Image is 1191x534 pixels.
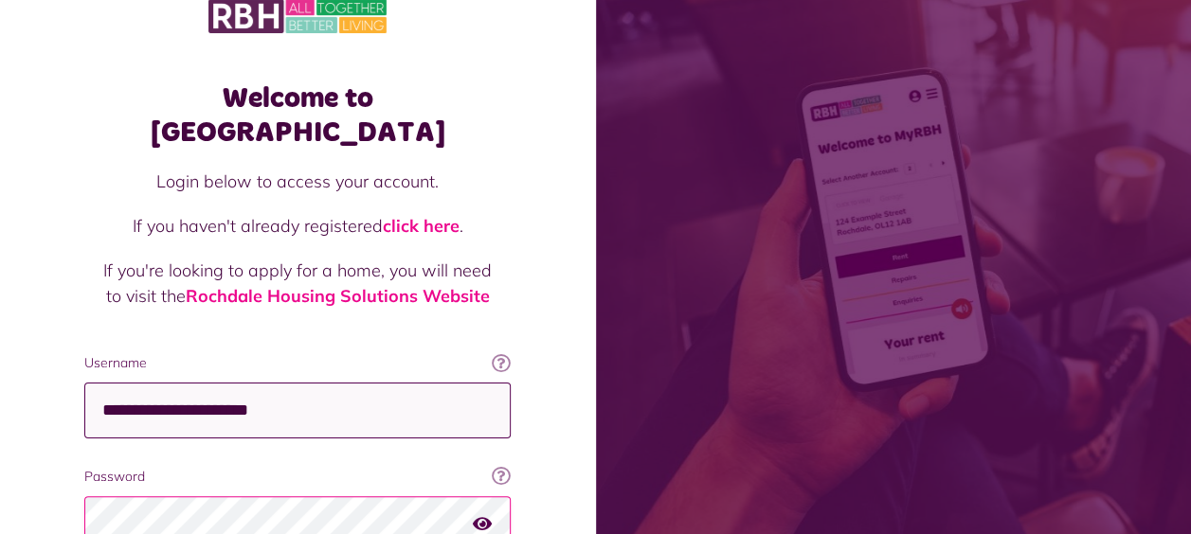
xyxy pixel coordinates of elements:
p: If you haven't already registered . [103,213,492,239]
a: Rochdale Housing Solutions Website [186,285,490,307]
p: Login below to access your account. [103,169,492,194]
h1: Welcome to [GEOGRAPHIC_DATA] [84,81,511,150]
label: Username [84,353,511,373]
label: Password [84,467,511,487]
a: click here [383,215,460,237]
p: If you're looking to apply for a home, you will need to visit the [103,258,492,309]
